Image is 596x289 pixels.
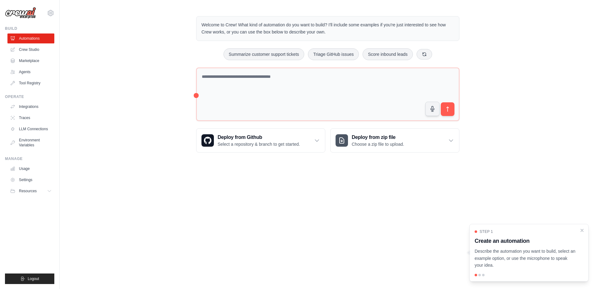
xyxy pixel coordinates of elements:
button: Summarize customer support tickets [223,48,304,60]
span: Logout [28,276,39,281]
span: Resources [19,189,37,193]
span: Step 1 [480,229,493,234]
button: Score inbound leads [363,48,413,60]
h3: Deploy from Github [218,134,300,141]
a: Environment Variables [7,135,54,150]
a: Crew Studio [7,45,54,55]
h3: Deploy from zip file [352,134,404,141]
p: Select a repository & branch to get started. [218,141,300,147]
h3: Create an automation [475,237,576,245]
img: Logo [5,7,36,19]
a: Agents [7,67,54,77]
p: Describe the automation you want to build, select an example option, or use the microphone to spe... [475,248,576,269]
iframe: Chat Widget [565,259,596,289]
a: Marketplace [7,56,54,66]
button: Triage GitHub issues [308,48,359,60]
button: Logout [5,273,54,284]
a: Tool Registry [7,78,54,88]
a: Automations [7,33,54,43]
a: Traces [7,113,54,123]
button: Resources [7,186,54,196]
div: Manage [5,156,54,161]
a: LLM Connections [7,124,54,134]
div: Build [5,26,54,31]
a: Settings [7,175,54,185]
a: Integrations [7,102,54,112]
button: Close walkthrough [580,228,585,233]
p: Welcome to Crew! What kind of automation do you want to build? I'll include some examples if you'... [201,21,454,36]
div: Operate [5,94,54,99]
a: Usage [7,164,54,174]
p: Choose a zip file to upload. [352,141,404,147]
